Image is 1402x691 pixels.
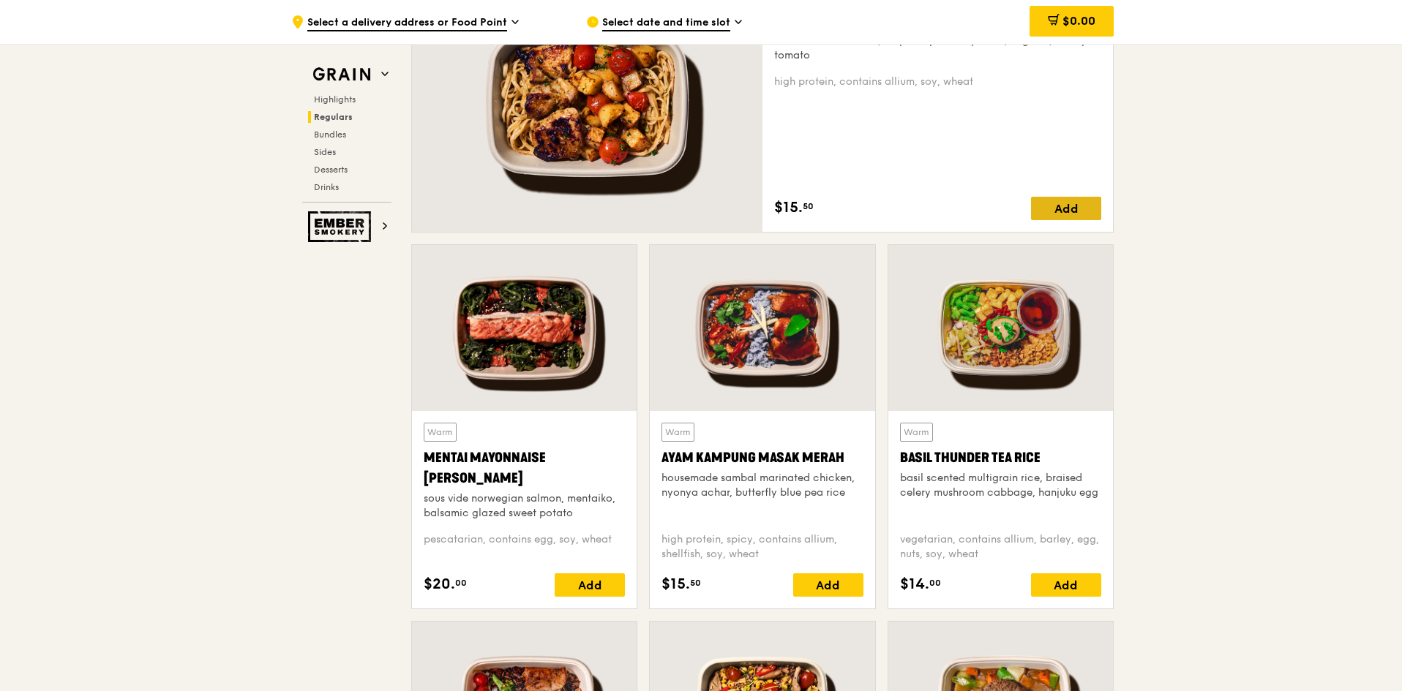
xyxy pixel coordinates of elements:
[455,577,467,589] span: 00
[424,532,625,562] div: pescatarian, contains egg, soy, wheat
[424,491,625,521] div: sous vide norwegian salmon, mentaiko, balsamic glazed sweet potato
[1062,14,1095,28] span: $0.00
[661,471,863,500] div: housemade sambal marinated chicken, nyonya achar, butterfly blue pea rice
[308,211,375,242] img: Ember Smokery web logo
[661,448,863,468] div: Ayam Kampung Masak Merah
[424,448,625,488] div: Mentai Mayonnaise [PERSON_NAME]
[314,182,339,192] span: Drinks
[308,61,375,88] img: Grain web logo
[690,577,701,589] span: 50
[900,448,1101,468] div: Basil Thunder Tea Rice
[929,577,941,589] span: 00
[900,471,1101,500] div: basil scented multigrain rice, braised celery mushroom cabbage, hanjuku egg
[900,573,929,595] span: $14.
[307,15,507,31] span: Select a delivery address or Food Point
[900,532,1101,562] div: vegetarian, contains allium, barley, egg, nuts, soy, wheat
[1031,573,1101,597] div: Add
[661,573,690,595] span: $15.
[314,147,336,157] span: Sides
[661,423,694,442] div: Warm
[803,200,814,212] span: 50
[424,573,455,595] span: $20.
[774,34,1101,63] div: house-blend mustard, maple soy baked potato, linguine, cherry tomato
[314,112,353,122] span: Regulars
[555,573,625,597] div: Add
[424,423,457,442] div: Warm
[774,197,803,219] span: $15.
[602,15,730,31] span: Select date and time slot
[793,573,863,597] div: Add
[314,165,348,175] span: Desserts
[900,423,933,442] div: Warm
[1031,197,1101,220] div: Add
[661,532,863,562] div: high protein, spicy, contains allium, shellfish, soy, wheat
[314,129,346,140] span: Bundles
[774,75,1101,89] div: high protein, contains allium, soy, wheat
[314,94,356,105] span: Highlights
